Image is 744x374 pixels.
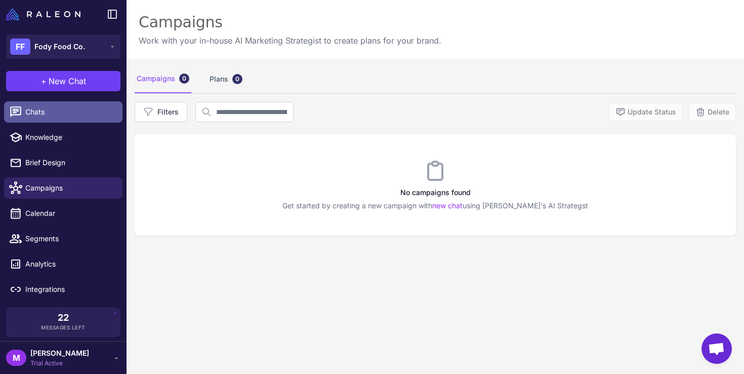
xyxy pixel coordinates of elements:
[4,279,122,300] a: Integrations
[179,73,189,84] div: 0
[25,132,114,143] span: Knowledge
[139,34,441,47] p: Work with your in-house AI Marketing Strategist to create plans for your brand.
[25,157,114,168] span: Brief Design
[6,71,120,91] button: +New Chat
[4,228,122,249] a: Segments
[208,65,244,93] div: Plans
[4,101,122,123] a: Chats
[41,324,86,331] span: Messages Left
[135,65,191,93] div: Campaigns
[34,41,85,52] span: Fody Food Co.
[432,201,463,210] a: new chat
[25,182,114,194] span: Campaigns
[4,203,122,224] a: Calendar
[609,103,683,121] button: Update Status
[6,34,120,59] button: FFFody Food Co.
[135,102,187,122] button: Filters
[4,253,122,275] a: Analytics
[30,348,89,359] span: [PERSON_NAME]
[25,284,114,295] span: Integrations
[6,350,26,366] div: M
[4,177,122,199] a: Campaigns
[41,75,47,87] span: +
[689,103,736,121] button: Delete
[25,208,114,219] span: Calendar
[4,152,122,173] a: Brief Design
[6,8,85,20] a: Raleon Logo
[25,106,114,118] span: Chats
[135,200,736,211] p: Get started by creating a new campaign with using [PERSON_NAME]'s AI Strategst
[139,12,441,32] div: Campaigns
[25,258,114,270] span: Analytics
[6,8,80,20] img: Raleon Logo
[701,333,732,364] a: Open chat
[58,313,69,322] span: 22
[135,187,736,198] h3: No campaigns found
[25,233,114,244] span: Segments
[232,74,242,84] div: 0
[10,39,30,55] div: FF
[4,127,122,148] a: Knowledge
[49,75,86,87] span: New Chat
[30,359,89,368] span: Trial Active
